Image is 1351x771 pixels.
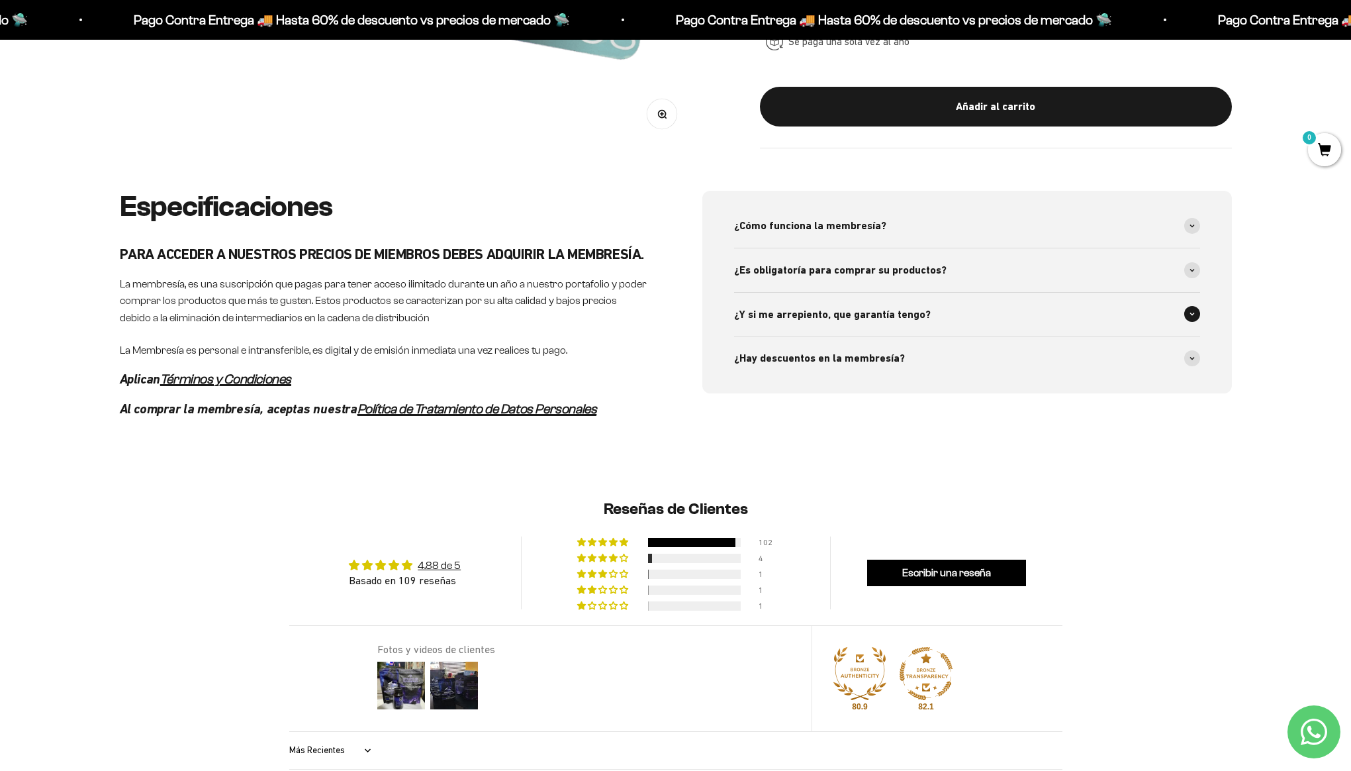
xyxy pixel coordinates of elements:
div: Basado en 109 reseñas [349,573,461,588]
div: 1% (1) reviews with 3 star rating [577,570,630,579]
div: 1 [759,586,774,595]
a: Política de Tratamiento de Datos Personales [357,401,597,416]
button: Enviar [216,229,274,251]
div: Certificaciones de calidad [16,146,274,169]
div: Bronze Transparent Shop. Published at least 80% of verified reviews received in total [900,647,953,703]
summary: ¿Cómo funciona la membresía? [734,204,1200,248]
img: User picture [375,659,428,712]
div: 1 [759,601,774,611]
span: ¿Cómo funciona la membresía? [734,217,886,234]
div: 82.1 [915,701,937,712]
div: Añadir al carrito [786,99,1205,116]
a: 0 [1308,144,1341,158]
p: Pago Contra Entrega 🚚 Hasta 60% de descuento vs precios de mercado 🛸 [120,9,557,30]
p: La Membresía es personal e intransferible, es digital y de emisión inmediata una vez realices tu ... [120,342,649,359]
summary: ¿Hay descuentos en la membresía? [734,336,1200,380]
div: 94% (102) reviews with 5 star rating [577,538,630,547]
span: ¿Es obligatoría para comprar su productos? [734,262,947,279]
a: Judge.me Bronze Authentic Shop medal 80.9 [833,647,886,700]
p: La membresía, es una suscripción que pagas para tener acceso ilimitado durante un año a nuestro p... [120,276,649,327]
p: Pago Contra Entrega 🚚 Hasta 60% de descuento vs precios de mercado 🛸 [663,9,1099,30]
em: Aplican [120,372,160,387]
div: 4 [759,554,774,563]
div: 1% (1) reviews with 2 star rating [577,586,630,595]
h2: Reseñas de Clientes [289,498,1062,521]
div: Average rating is 4.88 stars [349,558,461,573]
summary: ¿Y si me arrepiento, que garantía tengo? [734,293,1200,336]
button: Añadir al carrito [760,87,1232,127]
div: País de origen de ingredientes [16,119,274,142]
div: 1% (1) reviews with 1 star rating [577,601,630,611]
mark: 0 [1301,130,1317,146]
img: Judge.me Bronze Authentic Shop medal [833,647,886,700]
strong: PARA ACCEDER A NUESTROS PRECIOS DE MIEMBROS DEBES ADQUIRIR LA MEMBRESÍA. [120,246,644,262]
h2: Especificaciones [120,191,649,223]
p: Para decidirte a comprar este suplemento, ¿qué información específica sobre su pureza, origen o c... [16,21,274,81]
span: ¿Y si me arrepiento, que garantía tengo? [734,306,931,323]
div: Comparativa con otros productos similares [16,172,274,195]
div: Bronze Authentic Shop. At least 80% of published reviews are verified reviews [833,647,886,703]
select: Sort dropdown [289,737,375,764]
span: Enviar [217,229,273,251]
a: Judge.me Bronze Transparent Shop medal 82.1 [900,647,953,700]
a: Términos y Condiciones [160,372,291,386]
img: User picture [428,659,481,712]
em: Al comprar la membresía, aceptas nuestra [120,401,357,417]
div: Detalles sobre ingredientes "limpios" [16,93,274,116]
span: Se paga una sola vez al año [788,34,909,50]
div: 102 [759,538,774,547]
div: 80.9 [849,701,870,712]
a: Escribir una reseña [867,560,1026,586]
div: Fotos y videos de clientes [377,642,796,656]
input: Otra (por favor especifica) [44,199,273,221]
img: Judge.me Bronze Transparent Shop medal [900,647,953,700]
a: 4.88 de 5 [418,560,461,571]
summary: ¿Es obligatoría para comprar su productos? [734,248,1200,292]
span: ¿Hay descuentos en la membresía? [734,350,905,367]
div: 4% (4) reviews with 4 star rating [577,554,630,563]
div: 1 [759,570,774,579]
